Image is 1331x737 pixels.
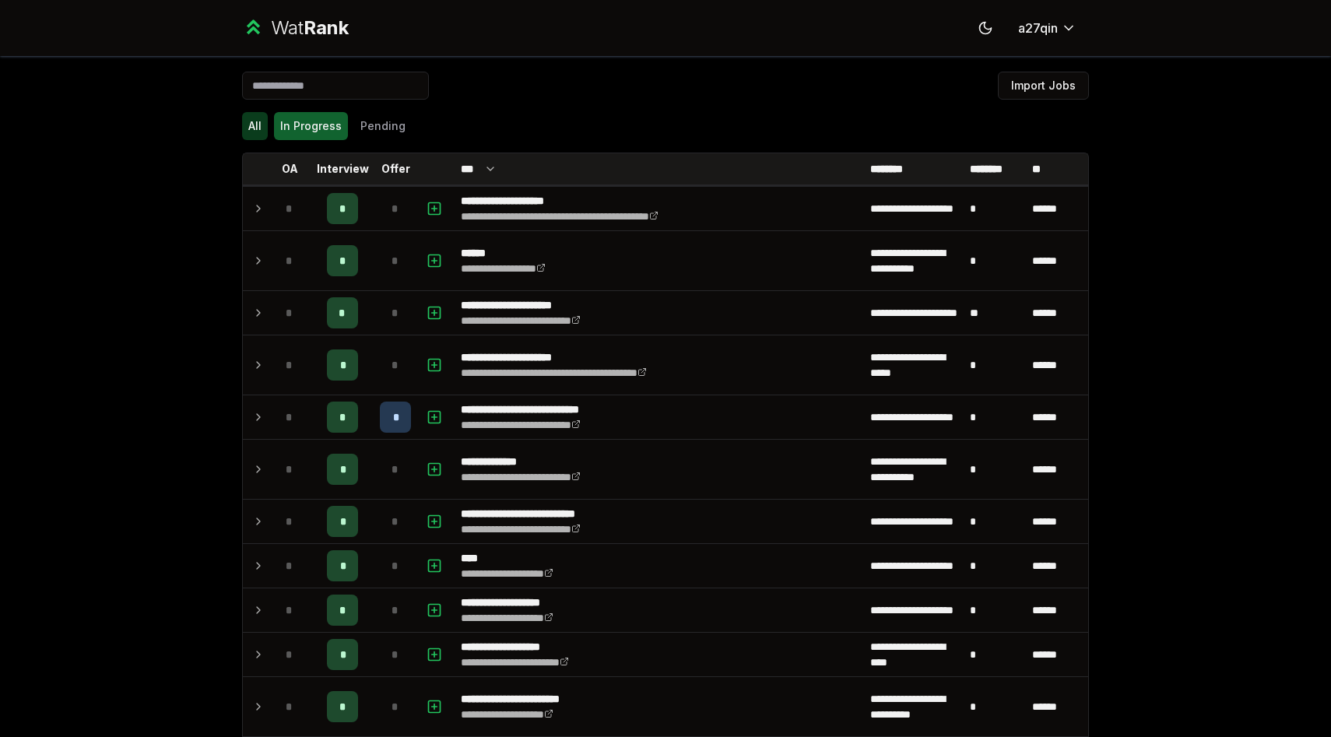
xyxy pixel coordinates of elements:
button: Import Jobs [998,72,1089,100]
p: OA [282,161,298,177]
p: Interview [317,161,369,177]
div: Wat [271,16,349,40]
span: a27qin [1018,19,1058,37]
button: Pending [354,112,412,140]
button: a27qin [1006,14,1089,42]
span: Rank [304,16,349,39]
a: WatRank [242,16,349,40]
button: All [242,112,268,140]
button: In Progress [274,112,348,140]
p: Offer [381,161,410,177]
